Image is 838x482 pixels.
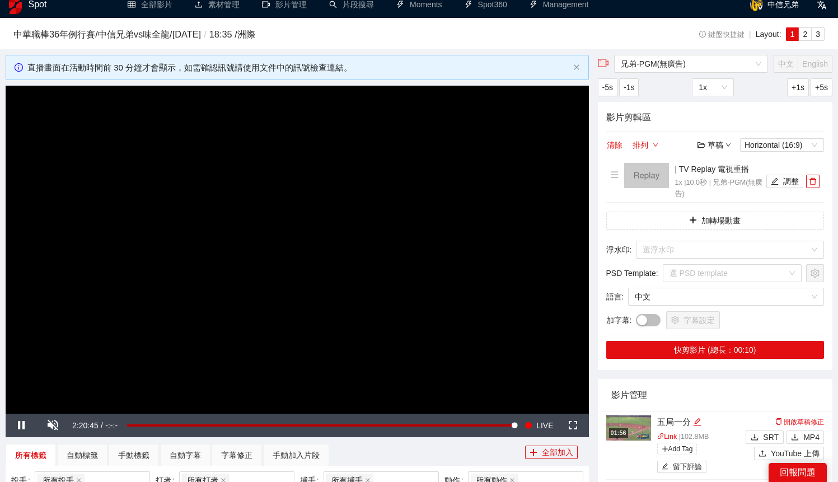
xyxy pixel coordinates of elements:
[37,414,68,437] button: Unmute
[756,30,781,39] span: Layout:
[725,142,731,148] span: down
[201,29,209,39] span: /
[657,461,707,473] button: edit留下評論
[662,446,668,452] span: plus
[675,177,764,200] p: 1x | 10.0 秒 | 兄弟-PGM(無廣告)
[675,163,764,175] h4: | TV Replay 電視重播
[657,432,743,443] p: | 102.8 MB
[13,27,640,42] h3: 中華職棒36年例行賽 / 中信兄弟 vs 味全龍 / [DATE] 18:35 / 洲際
[786,430,824,444] button: downloadMP4
[521,414,557,437] button: Seek to live, currently playing live
[606,291,624,303] span: 語言 :
[699,31,745,39] span: 鍵盤快捷鍵
[127,424,515,427] div: Progress Bar
[624,163,669,188] img: 160x90.png
[751,433,759,442] span: download
[787,78,809,96] button: +1s
[606,341,824,359] button: 快剪影片 (總長：00:10)
[697,139,731,151] div: 草稿
[749,30,751,39] span: |
[598,78,617,96] button: -5s
[699,31,706,38] span: info-circle
[6,414,37,437] button: Pause
[775,418,824,426] a: 開啟草稿修正
[170,449,201,461] div: 自動字幕
[746,430,784,444] button: downloadSRT
[525,446,578,459] button: plus全部加入
[806,175,820,188] button: delete
[27,61,569,74] div: 直播畫面在活動時間前 30 分鐘才會顯示，如需確認訊號請使用文件中的訊號檢查連結。
[699,79,727,96] span: 1x
[536,414,553,437] span: LIVE
[67,449,98,461] div: 自動標籤
[273,449,320,461] div: 手動加入片段
[118,449,149,461] div: 手動標籤
[221,449,252,461] div: 字幕修正
[598,58,609,69] span: video-camera
[558,414,589,437] button: Fullscreen
[621,55,761,72] span: 兄弟-PGM(無廣告)
[15,449,46,461] div: 所有標籤
[6,86,589,414] div: Video Player
[816,30,820,39] span: 3
[769,463,827,482] div: 回報問題
[606,415,651,441] img: 5fe31e77-4f86-40e6-a9d9-cf9cc5080bec.jpg
[657,433,664,440] span: link
[657,443,697,455] span: Add Tag
[689,216,697,225] span: plus
[72,421,99,430] span: 2:20:45
[775,418,782,425] span: copy
[105,421,118,430] span: -:-:-
[754,447,824,460] button: uploadYouTube 上傳
[693,418,701,426] span: edit
[606,267,658,279] span: PSD Template :
[766,175,803,188] button: edit調整
[657,433,677,441] a: linkLink
[602,81,613,93] span: -5s
[771,177,779,186] span: edit
[662,463,669,471] span: edit
[693,415,701,429] div: 編輯
[792,81,804,93] span: +1s
[778,59,794,68] span: 中文
[611,379,819,411] div: 影片管理
[635,288,817,305] span: 中文
[790,30,795,39] span: 1
[609,428,628,438] div: 01:56
[802,59,828,68] span: English
[697,141,705,149] span: folder-open
[657,415,743,429] div: 五局一分
[573,64,580,71] button: close
[606,110,824,124] h4: 影片剪輯區
[803,30,807,39] span: 2
[606,138,623,152] button: 清除
[815,81,828,93] span: +5s
[530,448,537,457] span: plus
[611,171,619,179] span: menu
[791,433,799,442] span: download
[803,431,820,443] span: MP4
[771,447,820,460] span: YouTube 上傳
[15,63,23,72] span: info-circle
[606,212,824,230] button: plus加轉場動畫
[624,81,634,93] span: -1s
[619,78,639,96] button: -1s
[101,421,103,430] span: /
[811,78,832,96] button: +5s
[807,177,819,185] span: delete
[745,139,820,151] span: Horizontal (16:9)
[806,264,824,282] button: setting
[632,138,659,152] button: 排列down
[763,431,779,443] span: SRT
[759,450,766,458] span: upload
[666,311,720,329] button: setting字幕設定
[606,314,632,326] span: 加字幕 :
[653,142,658,149] span: down
[606,244,632,256] span: 浮水印 :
